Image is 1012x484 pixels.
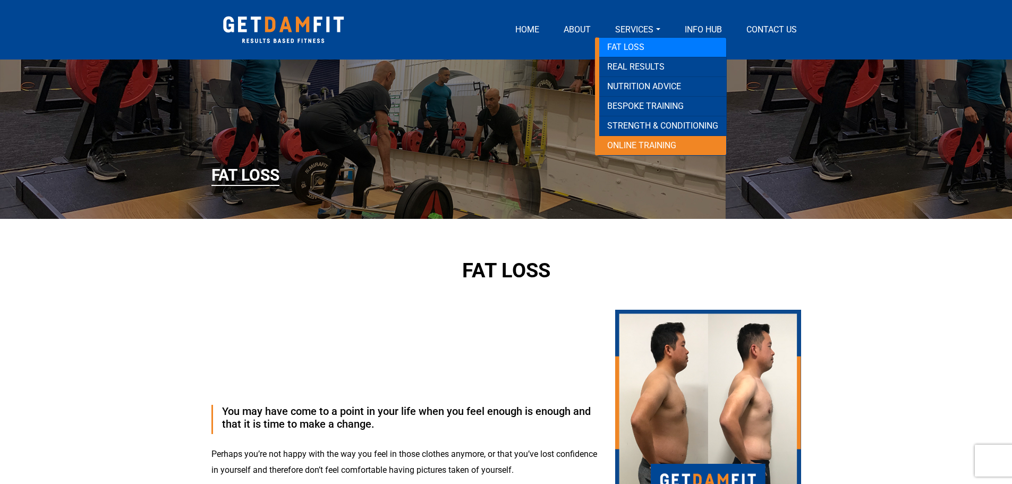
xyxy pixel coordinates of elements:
[599,38,726,57] a: Fat loss
[681,23,726,36] a: Info Hub
[599,116,726,136] a: Strength & Conditioning
[742,23,801,36] a: Contact us
[599,77,726,97] a: Nutrition Advice
[222,405,599,430] h3: You may have come to a point in your life when you feel enough is enough and that it is time to m...
[559,23,595,36] a: About
[211,166,279,186] h4: Fat loss
[280,259,732,283] h2: Fat Loss
[599,57,726,77] a: REAL RESULTS
[511,23,543,36] a: Home
[611,23,664,36] a: Services
[599,136,726,155] a: Online training
[599,97,726,116] a: Bespoke Training
[211,446,599,478] p: Perhaps you’re not happy with the way you feel in those clothes anymore, or that you’ve lost conf...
